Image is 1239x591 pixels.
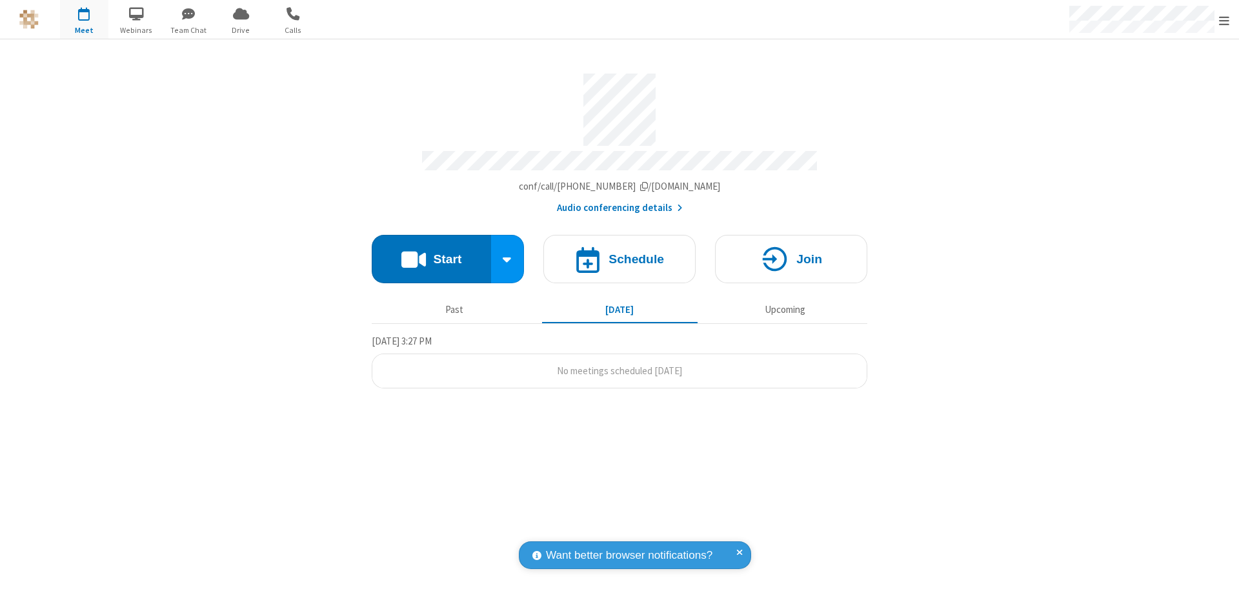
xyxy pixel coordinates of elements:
[519,179,721,194] button: Copy my meeting room linkCopy my meeting room link
[557,365,682,377] span: No meetings scheduled [DATE]
[796,253,822,265] h4: Join
[609,253,664,265] h4: Schedule
[557,201,683,215] button: Audio conferencing details
[372,64,867,215] section: Account details
[433,253,461,265] h4: Start
[1207,557,1229,582] iframe: Chat
[546,547,712,564] span: Want better browser notifications?
[372,235,491,283] button: Start
[217,25,265,36] span: Drive
[60,25,108,36] span: Meet
[19,10,39,29] img: QA Selenium DO NOT DELETE OR CHANGE
[372,334,867,389] section: Today's Meetings
[377,297,532,322] button: Past
[542,297,698,322] button: [DATE]
[715,235,867,283] button: Join
[707,297,863,322] button: Upcoming
[491,235,525,283] div: Start conference options
[165,25,213,36] span: Team Chat
[543,235,696,283] button: Schedule
[112,25,161,36] span: Webinars
[269,25,317,36] span: Calls
[372,335,432,347] span: [DATE] 3:27 PM
[519,180,721,192] span: Copy my meeting room link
